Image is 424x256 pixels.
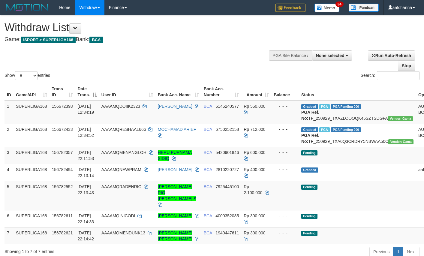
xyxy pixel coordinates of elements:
[301,185,317,190] span: Pending
[5,164,14,181] td: 4
[78,184,94,195] span: [DATE] 22:13:43
[78,230,94,241] span: [DATE] 22:14:42
[274,126,296,132] div: - - -
[312,50,352,61] button: None selected
[204,150,212,155] span: BCA
[78,150,94,161] span: [DATE] 22:11:53
[204,127,212,132] span: BCA
[15,71,38,80] select: Showentries
[101,213,135,218] span: AAAAMQINICODI
[101,167,141,172] span: AAAAMQNEWPRAM
[301,127,318,132] span: Grabbed
[215,127,239,132] span: Copy 6750252158 to clipboard
[5,181,14,210] td: 5
[5,227,14,244] td: 7
[204,184,212,189] span: BCA
[319,127,330,132] span: Marked by aafsoycanthlai
[215,184,239,189] span: Copy 7925445100 to clipboard
[14,164,50,181] td: SUPERLIGA168
[215,230,239,235] span: Copy 1940447611 to clipboard
[349,4,379,12] img: panduan.png
[388,139,413,144] span: Vendor URL: https://trx31.1velocity.biz
[99,83,155,101] th: User ID: activate to sort column ascending
[271,83,299,101] th: Balance
[158,230,192,241] a: [PERSON_NAME] [PERSON_NAME]
[244,167,265,172] span: Rp 400.000
[158,127,196,132] a: MOCHAMAD ARIEF
[52,150,73,155] span: 156782357
[274,230,296,236] div: - - -
[5,71,50,80] label: Show entries
[21,37,76,43] span: ISPORT > SUPERLIGA168
[78,167,94,178] span: [DATE] 22:13:14
[335,2,344,7] span: 34
[78,127,94,138] span: [DATE] 12:34:52
[5,124,14,147] td: 2
[215,104,239,109] span: Copy 6145240577 to clipboard
[14,147,50,164] td: SUPERLIGA168
[215,150,239,155] span: Copy 5420901846 to clipboard
[299,83,416,101] th: Status
[319,104,330,109] span: Marked by aafsoycanthlai
[244,150,265,155] span: Rp 600.000
[101,150,146,155] span: AAAAMQMENANGLOH
[5,3,50,12] img: MOTION_logo.png
[244,104,265,109] span: Rp 550.000
[244,184,262,195] span: Rp 2.100.000
[5,101,14,124] td: 1
[5,210,14,227] td: 6
[331,104,361,109] span: PGA Pending
[5,37,277,43] h4: Game: Bank:
[301,150,317,155] span: Pending
[244,127,265,132] span: Rp 712.000
[14,124,50,147] td: SUPERLIGA168
[299,101,416,124] td: TF_250929_TXAZLOOOQK45SZTSDGFA
[52,213,73,218] span: 156782611
[398,61,415,71] a: Stop
[52,104,73,109] span: 156672398
[101,184,142,189] span: AAAAMQRADENRIO
[301,133,319,144] b: PGA Ref. No:
[52,184,73,189] span: 156782552
[299,124,416,147] td: TF_250929_TXA0Q3CRDRY5NBWAA50C
[158,167,192,172] a: [PERSON_NAME]
[377,71,419,80] input: Search:
[314,4,340,12] img: Button%20Memo.svg
[155,83,201,101] th: Bank Acc. Name: activate to sort column ascending
[5,22,277,34] h1: Withdraw List
[5,83,14,101] th: ID
[78,213,94,224] span: [DATE] 22:14:33
[388,116,413,121] span: Vendor URL: https://trx31.1velocity.biz
[5,147,14,164] td: 3
[75,83,99,101] th: Date Trans.: activate to sort column descending
[101,104,140,109] span: AAAAMQDOIIK2323
[301,104,318,109] span: Grabbed
[201,83,242,101] th: Bank Acc. Number: activate to sort column ascending
[14,210,50,227] td: SUPERLIGA168
[204,213,212,218] span: BCA
[361,71,419,80] label: Search:
[241,83,271,101] th: Amount: activate to sort column ascending
[301,231,317,236] span: Pending
[14,227,50,244] td: SUPERLIGA168
[274,149,296,155] div: - - -
[158,104,192,109] a: [PERSON_NAME]
[5,246,172,254] div: Showing 1 to 7 of 7 entries
[204,104,212,109] span: BCA
[316,53,344,58] span: None selected
[274,167,296,173] div: - - -
[301,214,317,219] span: Pending
[101,230,145,235] span: AAAAMQMENDUNK13
[204,167,212,172] span: BCA
[101,127,146,132] span: AAAAMQRESHAAL666
[78,104,94,115] span: [DATE] 12:34:19
[158,213,192,218] a: [PERSON_NAME]
[52,167,73,172] span: 156782494
[14,101,50,124] td: SUPERLIGA168
[158,150,192,161] a: HERU PURNAMA SIDIQ
[331,127,361,132] span: PGA Pending
[368,50,415,61] a: Run Auto-Refresh
[215,167,239,172] span: Copy 2810220727 to clipboard
[274,184,296,190] div: - - -
[244,213,265,218] span: Rp 300.000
